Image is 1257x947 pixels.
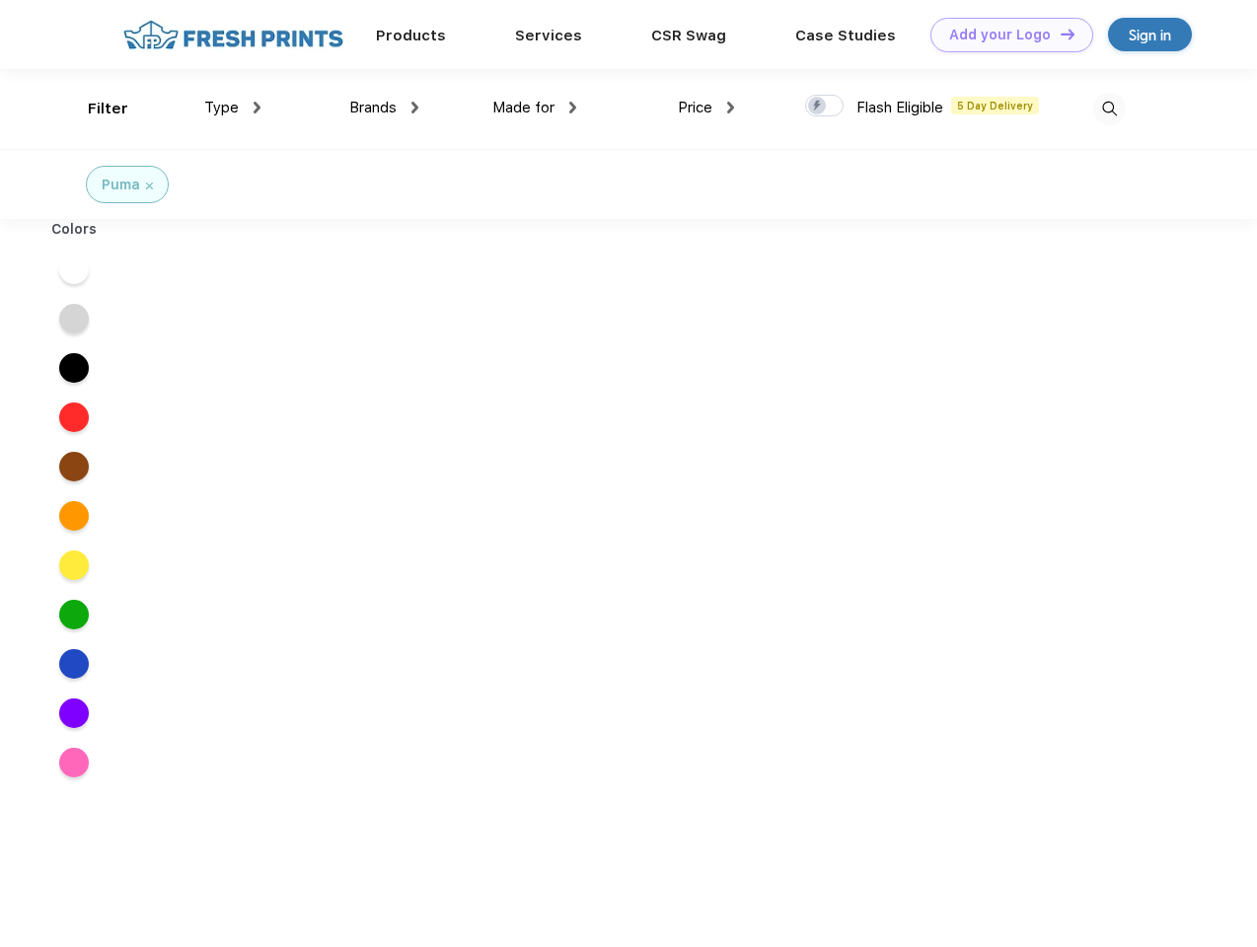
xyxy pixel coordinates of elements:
[856,99,943,116] span: Flash Eligible
[651,27,726,44] a: CSR Swag
[678,99,712,116] span: Price
[1108,18,1192,51] a: Sign in
[376,27,446,44] a: Products
[949,27,1051,43] div: Add your Logo
[727,102,734,113] img: dropdown.png
[254,102,260,113] img: dropdown.png
[37,219,112,240] div: Colors
[102,175,140,195] div: Puma
[146,182,153,189] img: filter_cancel.svg
[1093,93,1126,125] img: desktop_search.svg
[492,99,555,116] span: Made for
[204,99,239,116] span: Type
[117,18,349,52] img: fo%20logo%202.webp
[515,27,582,44] a: Services
[1129,24,1171,46] div: Sign in
[88,98,128,120] div: Filter
[349,99,397,116] span: Brands
[951,97,1039,114] span: 5 Day Delivery
[569,102,576,113] img: dropdown.png
[411,102,418,113] img: dropdown.png
[1061,29,1074,39] img: DT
